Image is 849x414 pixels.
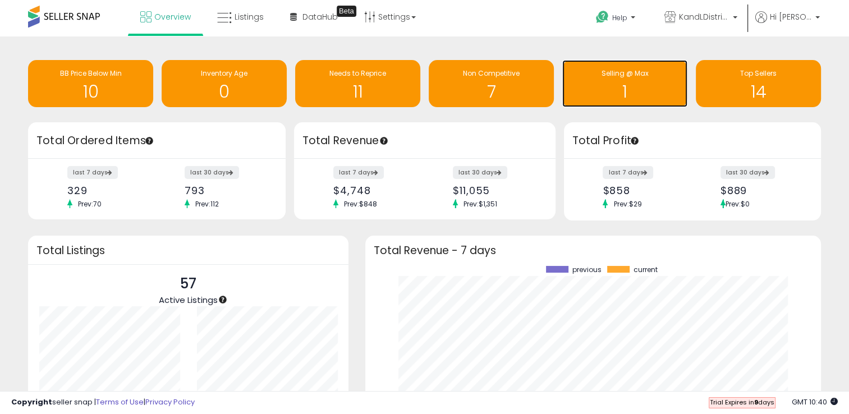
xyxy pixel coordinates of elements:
[11,397,52,407] strong: Copyright
[572,266,602,274] span: previous
[96,397,144,407] a: Terms of Use
[792,397,838,407] span: 2025-08-15 10:40 GMT
[36,133,277,149] h3: Total Ordered Items
[429,60,554,107] a: Non Competitive 7
[572,133,813,149] h3: Total Profit
[603,166,653,179] label: last 7 days
[568,82,682,101] h1: 1
[726,199,750,209] span: Prev: $0
[374,246,813,255] h3: Total Revenue - 7 days
[710,398,774,407] span: Trial Expires in days
[602,68,649,78] span: Selling @ Max
[295,60,420,107] a: Needs to Reprice 11
[720,185,801,196] div: $889
[67,185,148,196] div: 329
[740,68,777,78] span: Top Sellers
[302,11,338,22] span: DataHub
[720,166,775,179] label: last 30 days
[145,397,195,407] a: Privacy Policy
[603,185,683,196] div: $858
[434,82,548,101] h1: 7
[634,266,658,274] span: current
[28,60,153,107] a: BB Price Below Min 10
[329,68,386,78] span: Needs to Reprice
[67,166,118,179] label: last 7 days
[218,295,228,305] div: Tooltip anchor
[185,166,239,179] label: last 30 days
[144,136,154,146] div: Tooltip anchor
[770,11,812,22] span: Hi [PERSON_NAME]
[337,6,356,17] div: Tooltip anchor
[595,10,609,24] i: Get Help
[159,273,218,295] p: 57
[338,199,383,209] span: Prev: $848
[453,185,536,196] div: $11,055
[167,82,281,101] h1: 0
[185,185,265,196] div: 793
[34,82,148,101] h1: 10
[630,136,640,146] div: Tooltip anchor
[696,60,821,107] a: Top Sellers 14
[333,185,416,196] div: $4,748
[235,11,264,22] span: Listings
[754,398,758,407] b: 9
[587,2,646,36] a: Help
[162,60,287,107] a: Inventory Age 0
[562,60,687,107] a: Selling @ Max 1
[333,166,384,179] label: last 7 days
[11,397,195,408] div: seller snap | |
[72,199,107,209] span: Prev: 70
[301,82,415,101] h1: 11
[463,68,520,78] span: Non Competitive
[302,133,547,149] h3: Total Revenue
[159,294,218,306] span: Active Listings
[458,199,503,209] span: Prev: $1,351
[379,136,389,146] div: Tooltip anchor
[60,68,122,78] span: BB Price Below Min
[755,11,820,36] a: Hi [PERSON_NAME]
[190,199,224,209] span: Prev: 112
[36,246,340,255] h3: Total Listings
[201,68,247,78] span: Inventory Age
[154,11,191,22] span: Overview
[608,199,647,209] span: Prev: $29
[679,11,729,22] span: KandLDistribution LLC
[701,82,815,101] h1: 14
[612,13,627,22] span: Help
[453,166,507,179] label: last 30 days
